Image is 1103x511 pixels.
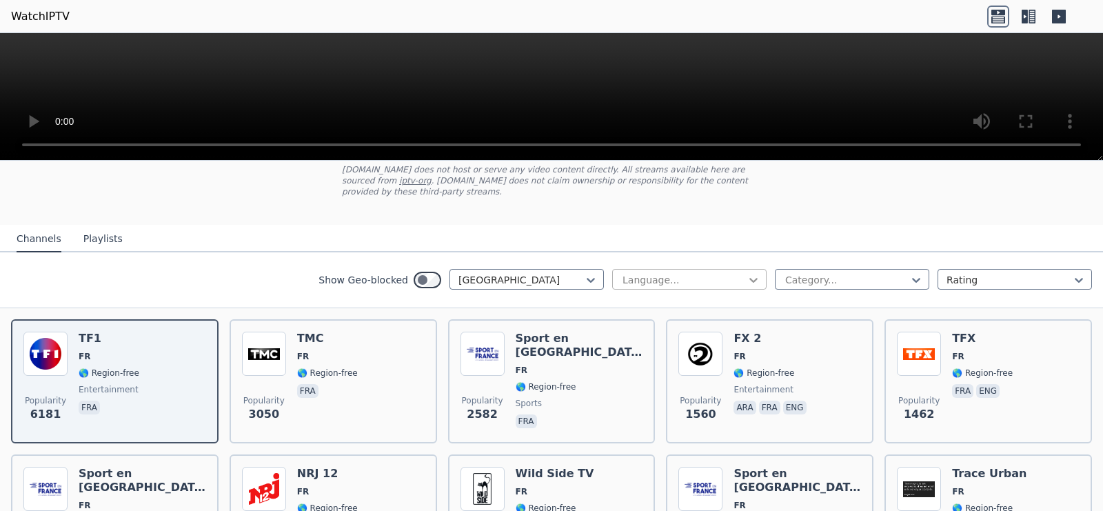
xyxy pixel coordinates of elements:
img: TF1 [23,332,68,376]
span: Popularity [680,395,721,406]
span: FR [297,351,309,362]
span: 3050 [249,406,280,423]
img: NRJ 12 [242,467,286,511]
img: Sport en France [23,467,68,511]
span: Popularity [898,395,940,406]
span: Popularity [243,395,285,406]
p: fra [516,414,537,428]
span: FR [516,486,527,497]
h6: TF1 [79,332,139,345]
span: FR [952,351,964,362]
span: 🌎 Region-free [952,368,1013,379]
h6: Sport en [GEOGRAPHIC_DATA] [79,467,206,494]
span: FR [516,365,527,376]
button: Channels [17,226,61,252]
img: Wild Side TV [461,467,505,511]
p: fra [79,401,100,414]
span: 1462 [904,406,935,423]
span: 1560 [685,406,716,423]
img: Sport en France [461,332,505,376]
span: 6181 [30,406,61,423]
span: FR [297,486,309,497]
span: 🌎 Region-free [516,381,576,392]
p: eng [783,401,807,414]
h6: Trace Urban [952,467,1028,481]
p: fra [297,384,318,398]
img: TFX [897,332,941,376]
img: Sport en France [678,467,722,511]
span: 🌎 Region-free [733,368,794,379]
h6: TMC [297,332,358,345]
img: TMC [242,332,286,376]
p: eng [976,384,1000,398]
span: Popularity [25,395,66,406]
span: FR [79,351,90,362]
span: FR [79,500,90,511]
h6: FX 2 [733,332,809,345]
label: Show Geo-blocked [318,273,408,287]
h6: Sport en [GEOGRAPHIC_DATA] [516,332,643,359]
span: sports [516,398,542,409]
p: [DOMAIN_NAME] does not host or serve any video content directly. All streams available here are s... [342,164,761,197]
span: FR [733,351,745,362]
p: fra [952,384,973,398]
span: 🌎 Region-free [79,368,139,379]
span: 🌎 Region-free [297,368,358,379]
h6: Sport en [GEOGRAPHIC_DATA] [733,467,861,494]
h6: TFX [952,332,1013,345]
span: 2582 [467,406,498,423]
span: FR [733,500,745,511]
a: WatchIPTV [11,8,70,25]
button: Playlists [83,226,123,252]
p: fra [759,401,780,414]
span: entertainment [733,384,793,395]
h6: NRJ 12 [297,467,358,481]
a: iptv-org [399,176,432,186]
h6: Wild Side TV [516,467,594,481]
span: entertainment [79,384,139,395]
img: FX 2 [678,332,722,376]
img: Trace Urban [897,467,941,511]
p: ara [733,401,756,414]
span: Popularity [462,395,503,406]
span: FR [952,486,964,497]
